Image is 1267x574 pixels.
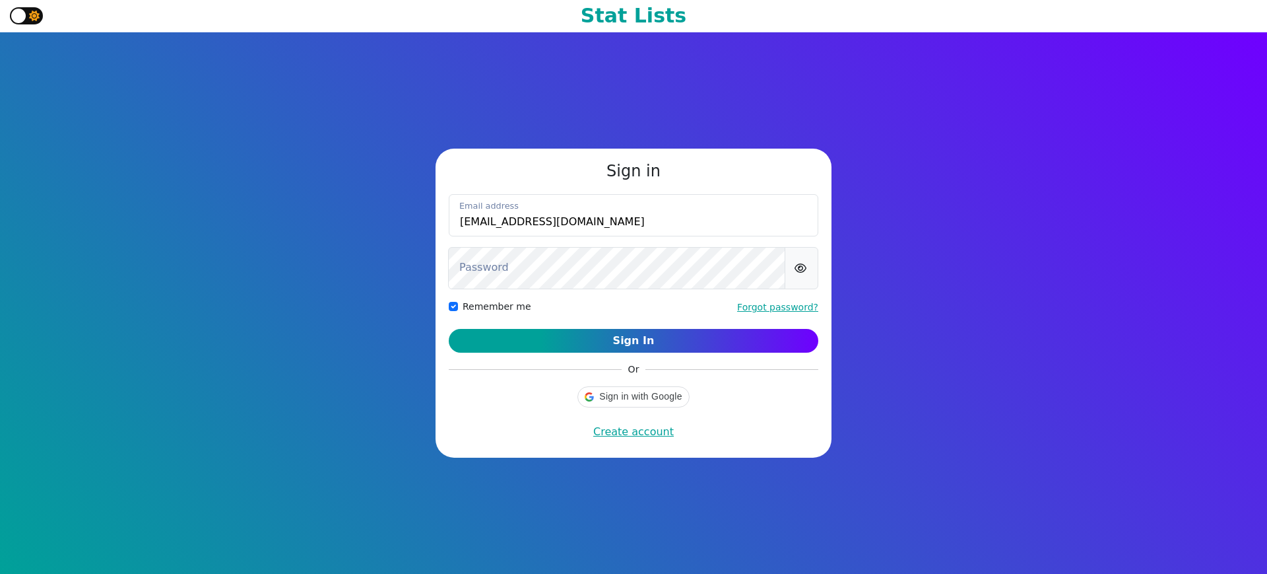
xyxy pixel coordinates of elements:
button: Sign In [449,329,818,353]
span: Sign in with Google [599,390,682,404]
h1: Stat Lists [581,4,686,28]
h3: Sign in [449,162,818,181]
div: Sign in with Google [577,386,689,408]
span: Or [622,363,646,377]
label: Remember me [463,300,531,314]
a: Forgot password? [737,302,818,312]
a: Create account [593,425,674,438]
